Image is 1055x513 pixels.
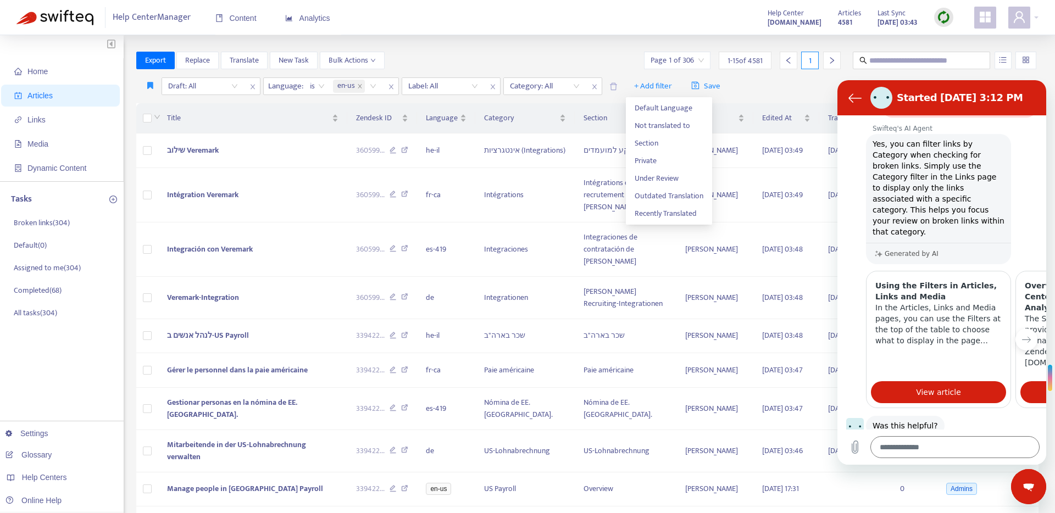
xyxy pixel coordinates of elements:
[109,196,117,203] span: plus-circle
[279,54,309,66] span: New Task
[575,277,676,319] td: [PERSON_NAME] Recruiting-Integrationen
[762,188,803,201] span: [DATE] 03:49
[356,292,385,304] span: 360599 ...
[626,77,680,95] button: + Add filter
[828,57,836,64] span: right
[417,277,475,319] td: de
[828,329,869,342] span: [DATE] 03:48
[762,291,803,304] span: [DATE] 03:48
[1013,10,1026,24] span: user
[475,103,574,133] th: Category
[167,396,297,421] span: Gestionar personas en la nómina de EE. [GEOGRAPHIC_DATA].
[27,164,86,172] span: Dynamic Content
[417,319,475,354] td: he-il
[785,57,792,64] span: left
[356,483,385,495] span: 339422 ...
[676,472,753,507] td: [PERSON_NAME]
[676,133,753,168] td: [PERSON_NAME]
[837,80,1046,465] iframe: Messaging window
[27,115,46,124] span: Links
[154,114,160,120] span: down
[356,364,385,376] span: 339422 ...
[676,430,753,472] td: [PERSON_NAME]
[310,78,325,94] span: is
[635,172,703,185] span: Under Review
[329,54,376,66] span: Bulk Actions
[1011,469,1046,504] iframe: Button to launch messaging window, conversation in progress
[762,329,803,342] span: [DATE] 03:48
[14,164,22,172] span: container
[762,402,803,415] span: [DATE] 03:47
[979,10,992,24] span: appstore
[828,188,869,201] span: [DATE] 03:49
[475,353,574,388] td: Paie américaine
[828,291,869,304] span: [DATE] 03:48
[635,190,703,202] span: Outdated Translation
[187,233,314,288] p: The Swifteq Help Center Apps provide the easiest way to manage and analyze your Zendesk Help Cent...
[370,58,376,63] span: down
[16,10,93,25] img: Swifteq
[762,112,802,124] span: Edited At
[27,91,53,100] span: Articles
[27,140,48,148] span: Media
[676,168,753,222] td: [PERSON_NAME]
[676,277,753,319] td: [PERSON_NAME]
[333,80,365,93] span: en-us
[575,222,676,277] td: Integraciones de contratación de [PERSON_NAME]
[676,353,753,388] td: [PERSON_NAME]
[183,301,318,323] a: View article: 'Overview of Swifteq Help Center Manager and Analytics'
[5,429,48,438] a: Settings
[167,482,323,495] span: Manage people in [GEOGRAPHIC_DATA] Payroll
[878,7,906,19] span: Last Sync
[176,52,219,69] button: Replace
[801,52,819,69] div: 1
[475,222,574,277] td: Integraciones
[635,120,703,132] span: Not translated to
[937,10,951,24] img: sync.dc5367851b00ba804db3.png
[356,189,385,201] span: 360599 ...
[575,133,676,168] td: בדיקות רקע למועמדים
[356,403,385,415] span: 339422 ...
[356,243,385,255] span: 360599 ...
[215,14,223,22] span: book
[136,52,175,69] button: Export
[728,55,763,66] span: 1 - 15 of 4581
[575,353,676,388] td: Paie américaine
[768,7,804,19] span: Help Center
[995,52,1012,69] button: unordered-list
[7,356,29,378] button: Upload file
[185,54,210,66] span: Replace
[828,364,869,376] span: [DATE] 03:47
[14,116,22,124] span: link
[475,133,574,168] td: אינטגרציות (Integrations)
[285,14,330,23] span: Analytics
[417,430,475,472] td: de
[22,473,67,482] span: Help Centers
[417,222,475,277] td: es-419
[417,168,475,222] td: fr-ca
[999,56,1007,64] span: unordered-list
[221,52,268,69] button: Translate
[762,144,803,157] span: [DATE] 03:49
[475,430,574,472] td: US-Lohnabrechnung
[575,168,676,222] td: Intégrations de recrutement de [PERSON_NAME]
[486,80,500,93] span: close
[11,193,32,206] p: Tasks
[475,168,574,222] td: Intégrations
[762,482,799,495] span: [DATE] 17:31
[246,80,260,93] span: close
[635,102,703,114] span: Default Language
[270,52,318,69] button: New Task
[167,243,253,255] span: Integración con Veremark
[575,103,676,133] th: Section
[347,103,418,133] th: Zendesk ID
[187,200,314,233] h3: Overview of Swifteq Help Center Manager and Analytics
[838,7,861,19] span: Articles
